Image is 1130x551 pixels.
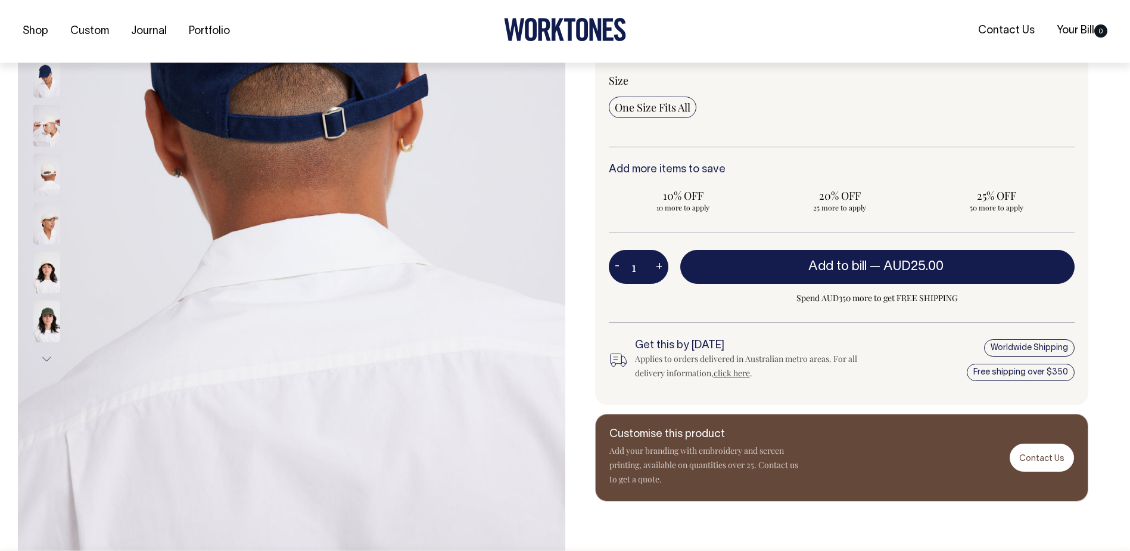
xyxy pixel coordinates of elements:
span: 25% OFF [927,188,1065,203]
button: - [609,255,625,279]
a: Contact Us [973,21,1039,41]
a: Portfolio [184,21,235,41]
img: natural [33,252,60,293]
img: dark-navy [33,56,60,98]
span: — [870,261,947,273]
img: olive [33,301,60,342]
span: 10% OFF [615,188,752,203]
img: natural [33,203,60,244]
a: Shop [18,21,53,41]
span: 25 more to apply [771,203,908,212]
img: natural [33,154,60,196]
button: + [650,255,668,279]
div: Applies to orders delivered in Australian metro areas. For all delivery information, . [635,352,863,380]
a: click here [714,367,750,379]
span: AUD25.00 [883,261,944,273]
img: natural [33,105,60,147]
input: 25% OFF 50 more to apply [922,185,1071,216]
input: 10% OFF 10 more to apply [609,185,758,216]
h6: Customise this product [609,429,800,441]
span: 10 more to apply [615,203,752,212]
span: 50 more to apply [927,203,1065,212]
button: Add to bill —AUD25.00 [680,250,1075,283]
p: Add your branding with embroidery and screen printing, available on quantities over 25. Contact u... [609,444,800,487]
a: Custom [66,21,114,41]
span: Spend AUD350 more to get FREE SHIPPING [680,291,1075,305]
input: One Size Fits All [609,97,696,118]
span: One Size Fits All [615,100,690,114]
div: Size [609,73,1075,88]
input: 20% OFF 25 more to apply [765,185,914,216]
a: Journal [126,21,172,41]
h6: Get this by [DATE] [635,340,863,352]
span: 0 [1094,24,1107,38]
h6: Add more items to save [609,164,1075,176]
span: 20% OFF [771,188,908,203]
a: Your Bill0 [1052,21,1112,41]
a: Contact Us [1010,444,1074,472]
button: Next [38,346,55,373]
span: Add to bill [808,261,867,273]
